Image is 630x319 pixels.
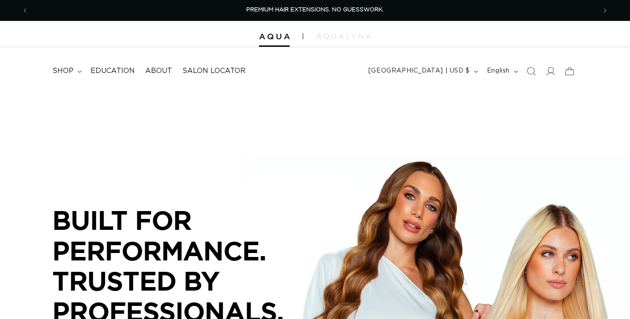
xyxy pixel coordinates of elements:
[15,2,35,19] button: Previous announcement
[316,34,371,39] img: aqualyna.com
[482,63,521,80] button: English
[595,2,615,19] button: Next announcement
[521,62,541,81] summary: Search
[182,66,245,76] span: Salon Locator
[487,66,510,76] span: English
[363,63,482,80] button: [GEOGRAPHIC_DATA] | USD $
[177,61,251,81] a: Salon Locator
[145,66,172,76] span: About
[91,66,135,76] span: Education
[140,61,177,81] a: About
[52,66,73,76] span: shop
[246,7,384,13] span: PREMIUM HAIR EXTENSIONS. NO GUESSWORK.
[47,61,85,81] summary: shop
[85,61,140,81] a: Education
[368,66,470,76] span: [GEOGRAPHIC_DATA] | USD $
[259,34,290,40] img: Aqua Hair Extensions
